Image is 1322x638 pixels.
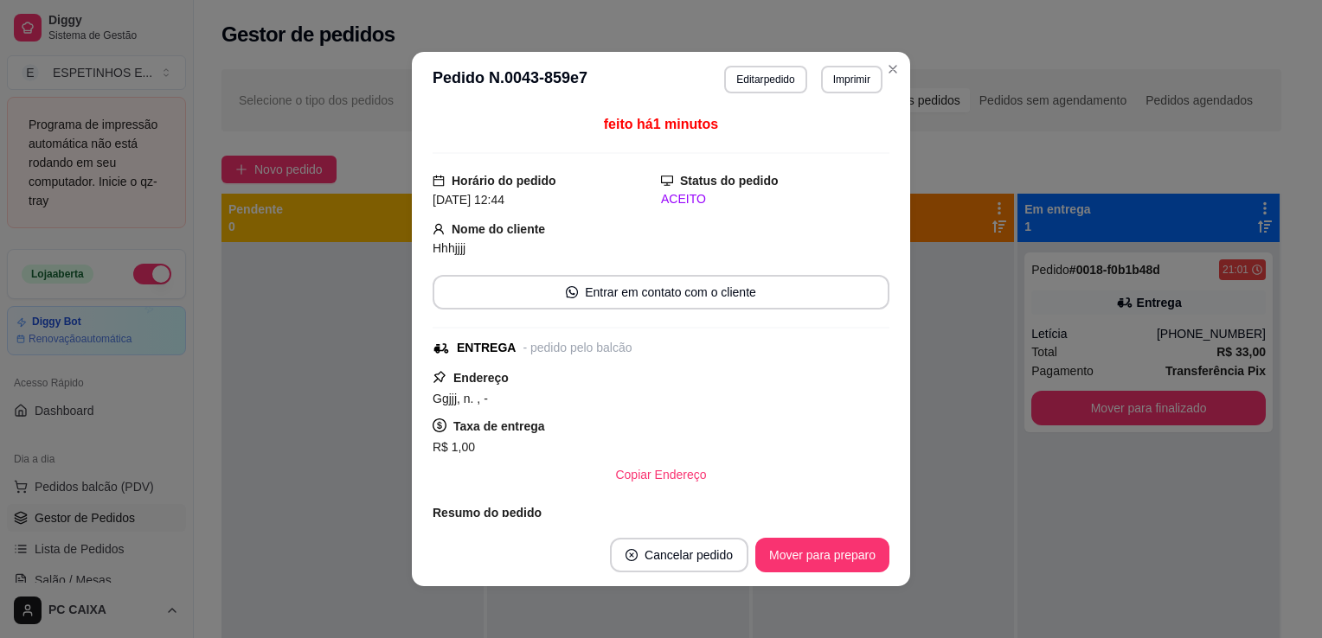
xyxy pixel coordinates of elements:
[626,549,638,561] span: close-circle
[566,286,578,298] span: whats-app
[453,371,509,385] strong: Endereço
[680,174,779,188] strong: Status do pedido
[610,538,748,572] button: close-circleCancelar pedido
[604,117,718,131] span: feito há 1 minutos
[453,419,545,433] strong: Taxa de entrega
[433,193,504,207] span: [DATE] 12:44
[601,457,720,492] button: Copiar Endereço
[452,174,556,188] strong: Horário do pedido
[661,175,673,187] span: desktop
[433,241,465,255] span: Hhhjjjj
[821,66,882,93] button: Imprimir
[433,392,488,405] span: Ggjjj, n. , -
[523,339,632,357] div: - pedido pelo balcão
[433,370,446,384] span: pushpin
[433,440,475,454] span: R$ 1,00
[755,538,889,572] button: Mover para preparo
[433,418,446,432] span: dollar
[433,506,542,520] strong: Resumo do pedido
[452,222,545,236] strong: Nome do cliente
[433,175,445,187] span: calendar
[724,66,806,93] button: Editarpedido
[433,66,587,93] h3: Pedido N. 0043-859e7
[457,339,516,357] div: ENTREGA
[879,55,907,83] button: Close
[433,223,445,235] span: user
[433,275,889,309] button: whats-appEntrar em contato com o cliente
[661,190,889,208] div: ACEITO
